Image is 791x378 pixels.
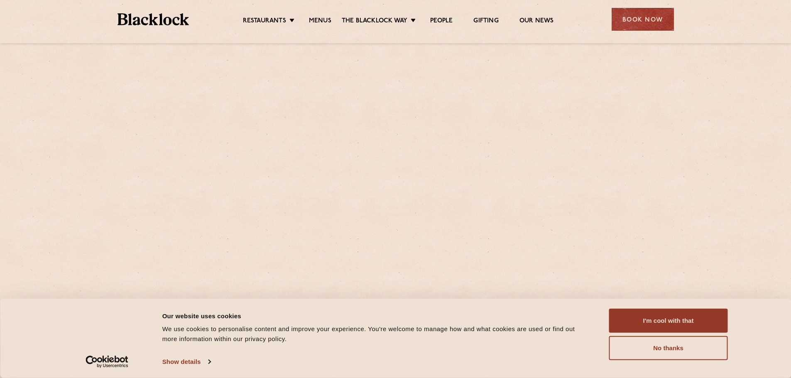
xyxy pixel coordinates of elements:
[473,17,498,26] a: Gifting
[309,17,331,26] a: Menus
[162,324,590,344] div: We use cookies to personalise content and improve your experience. You're welcome to manage how a...
[162,311,590,321] div: Our website uses cookies
[71,356,143,368] a: Usercentrics Cookiebot - opens in a new window
[609,309,728,333] button: I'm cool with that
[609,336,728,360] button: No thanks
[162,356,211,368] a: Show details
[612,8,674,31] div: Book Now
[430,17,453,26] a: People
[342,17,407,26] a: The Blacklock Way
[118,13,189,25] img: BL_Textured_Logo-footer-cropped.svg
[243,17,286,26] a: Restaurants
[519,17,554,26] a: Our News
